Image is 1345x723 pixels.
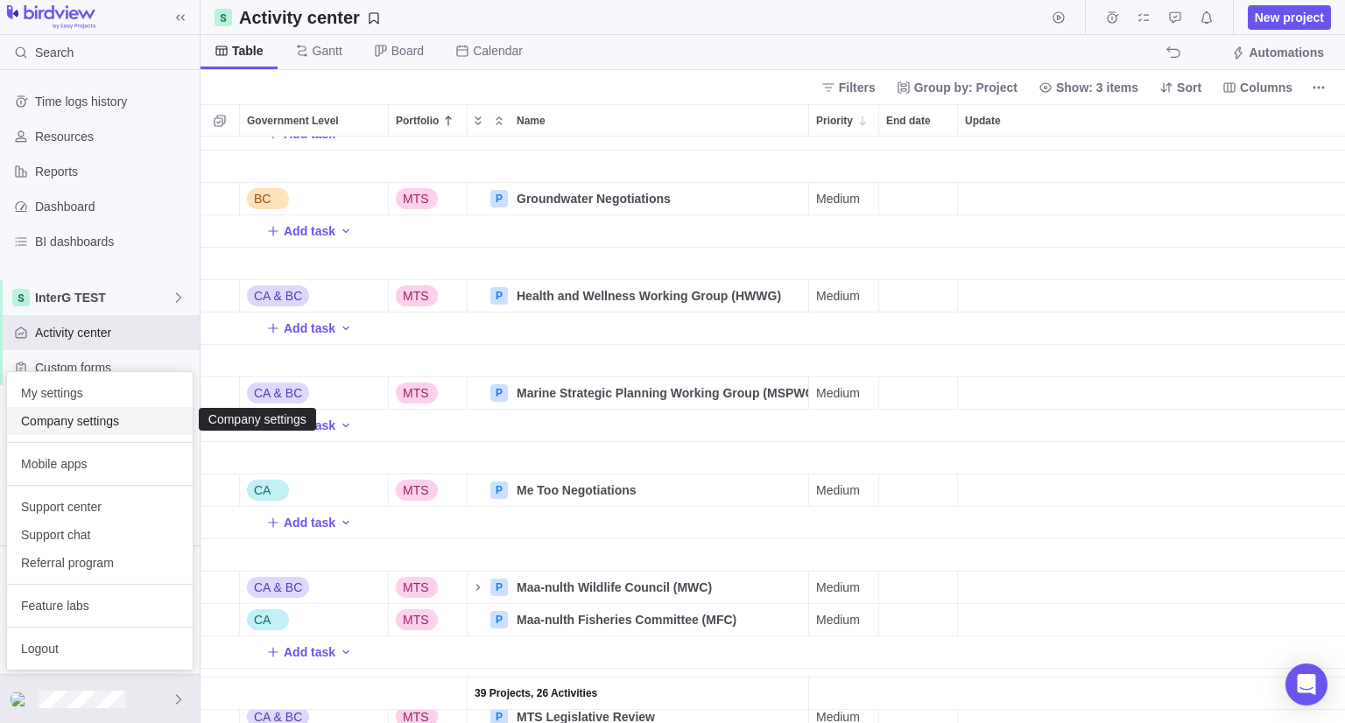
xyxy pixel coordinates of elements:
div: Sophie Gonthier [11,689,32,710]
a: Support chat [7,521,193,549]
span: Feature labs [21,597,179,614]
a: Logout [7,635,193,663]
a: Support center [7,493,193,521]
img: Show [11,692,32,706]
a: Company settings [7,407,193,435]
a: Referral program [7,549,193,577]
span: Support center [21,498,179,516]
span: My settings [21,384,179,402]
a: Feature labs [7,592,193,620]
span: Mobile apps [21,455,179,473]
div: Company settings [207,412,308,426]
a: Mobile apps [7,450,193,478]
a: My settings [7,379,193,407]
span: Logout [21,640,179,657]
span: Referral program [21,554,179,572]
span: Company settings [21,412,179,430]
span: Support chat [21,526,179,544]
